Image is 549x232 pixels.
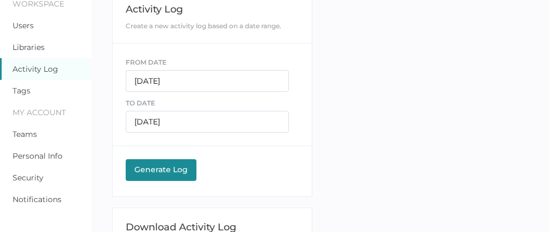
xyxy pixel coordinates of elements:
[13,86,30,96] a: Tags
[13,195,61,204] a: Notifications
[13,129,37,139] a: Teams
[126,58,166,66] span: FROM DATE
[13,173,44,183] a: Security
[13,42,45,52] a: Libraries
[126,22,298,30] div: Create a new activity log based on a date range.
[126,3,298,15] div: Activity Log
[126,99,155,107] span: TO DATE
[131,165,191,174] div: Generate Log
[126,159,196,181] button: Generate Log
[13,151,63,161] a: Personal Info
[13,64,58,74] a: Activity Log
[13,21,34,30] a: Users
